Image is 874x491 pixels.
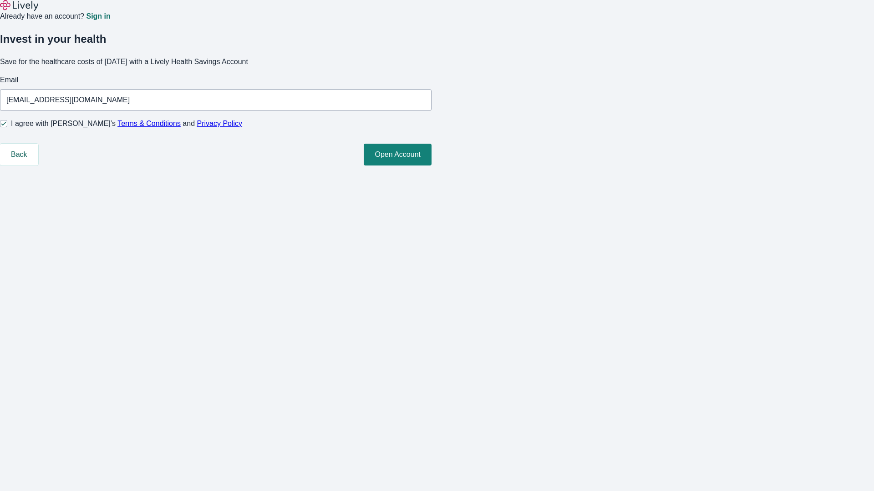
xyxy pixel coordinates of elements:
span: I agree with [PERSON_NAME]’s and [11,118,242,129]
a: Sign in [86,13,110,20]
button: Open Account [364,144,432,165]
a: Privacy Policy [197,120,243,127]
a: Terms & Conditions [117,120,181,127]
